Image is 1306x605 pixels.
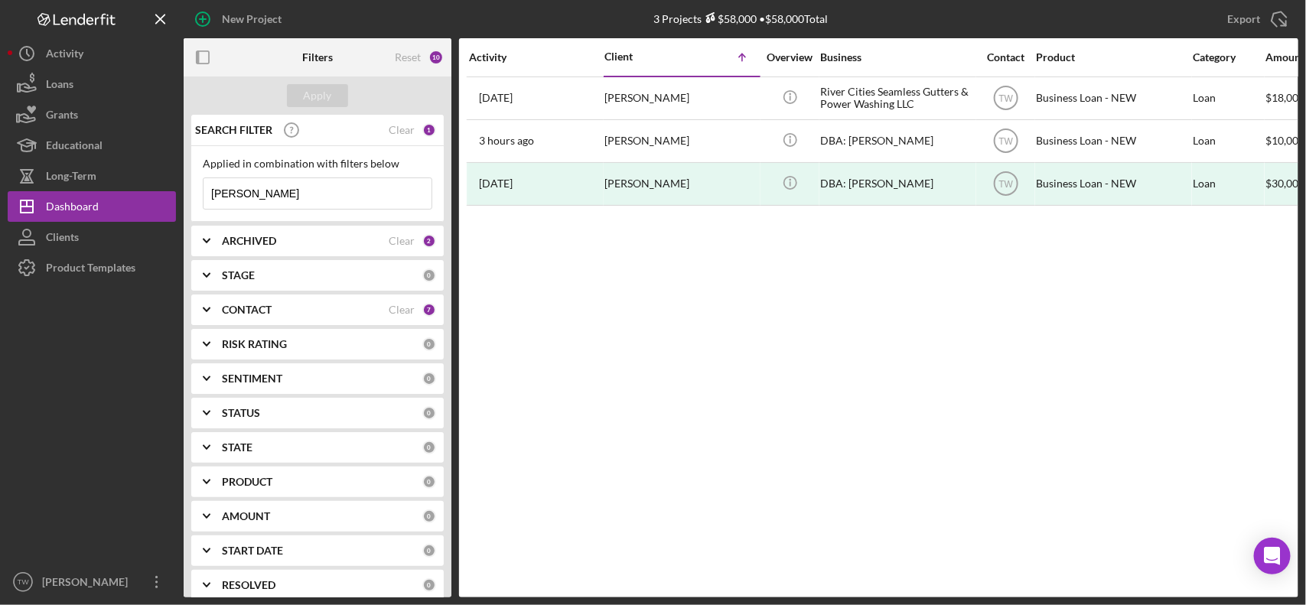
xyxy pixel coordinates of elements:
div: Loan [1193,121,1264,161]
div: Category [1193,51,1264,63]
div: $58,000 [702,12,757,25]
div: Educational [46,130,103,164]
b: ARCHIVED [222,235,276,247]
b: CONTACT [222,304,272,316]
div: Product Templates [46,252,135,287]
button: Grants [8,99,176,130]
div: Activity [469,51,603,63]
div: Open Intercom Messenger [1254,538,1291,574]
span: $10,000 [1265,134,1304,147]
div: DBA: [PERSON_NAME] [820,164,973,204]
div: 0 [422,578,436,592]
div: Loan [1193,164,1264,204]
div: 0 [422,337,436,351]
div: Clients [46,222,79,256]
b: STAGE [222,269,255,281]
time: 2024-02-13 19:10 [479,177,513,190]
div: 0 [422,441,436,454]
div: Grants [46,99,78,134]
div: Applied in combination with filters below [203,158,432,170]
button: Product Templates [8,252,176,283]
div: 7 [422,303,436,317]
div: [PERSON_NAME] [604,121,757,161]
button: New Project [184,4,297,34]
text: TW [998,93,1013,104]
div: Business Loan - NEW [1036,78,1189,119]
div: Loan [1193,78,1264,119]
div: 0 [422,372,436,385]
div: Clear [389,124,415,136]
div: Dashboard [46,191,99,226]
b: STATE [222,441,252,454]
div: Clear [389,304,415,316]
time: 2025-10-09 16:36 [479,135,534,147]
div: 0 [422,475,436,489]
text: TW [998,179,1013,190]
b: START DATE [222,545,283,557]
div: 10 [428,50,444,65]
div: Reset [395,51,421,63]
text: TW [998,136,1013,147]
div: Contact [977,51,1034,63]
button: Export [1212,4,1298,34]
div: Loans [46,69,73,103]
div: Clear [389,235,415,247]
b: Filters [302,51,333,63]
b: PRODUCT [222,476,272,488]
div: [PERSON_NAME] [604,164,757,204]
div: Client [604,50,681,63]
b: RESOLVED [222,579,275,591]
div: Long-Term [46,161,96,195]
div: Apply [304,84,332,107]
b: STATUS [222,407,260,419]
button: Apply [287,84,348,107]
div: Business [820,51,973,63]
div: Business Loan - NEW [1036,121,1189,161]
div: Activity [46,38,83,73]
div: 3 Projects • $58,000 Total [654,12,829,25]
div: Export [1227,4,1260,34]
div: 0 [422,268,436,282]
div: 0 [422,544,436,558]
text: TW [18,578,30,587]
b: RISK RATING [222,338,287,350]
span: $18,000 [1265,91,1304,104]
div: 1 [422,123,436,137]
button: Loans [8,69,176,99]
time: 2025-07-01 16:30 [479,92,513,104]
button: Activity [8,38,176,69]
div: 0 [422,509,436,523]
button: Long-Term [8,161,176,191]
div: New Project [222,4,282,34]
div: [PERSON_NAME] [604,78,757,119]
button: Dashboard [8,191,176,222]
div: 0 [422,406,436,420]
div: Overview [761,51,819,63]
div: Product [1036,51,1189,63]
div: 2 [422,234,436,248]
button: TW[PERSON_NAME] [8,567,176,597]
div: DBA: [PERSON_NAME] [820,121,973,161]
button: Clients [8,222,176,252]
b: AMOUNT [222,510,270,522]
b: SEARCH FILTER [195,124,272,136]
b: SENTIMENT [222,372,282,385]
div: [PERSON_NAME] [38,567,138,601]
div: River Cities Seamless Gutters & Power Washing LLC [820,78,973,119]
button: Educational [8,130,176,161]
div: Business Loan - NEW [1036,164,1189,204]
